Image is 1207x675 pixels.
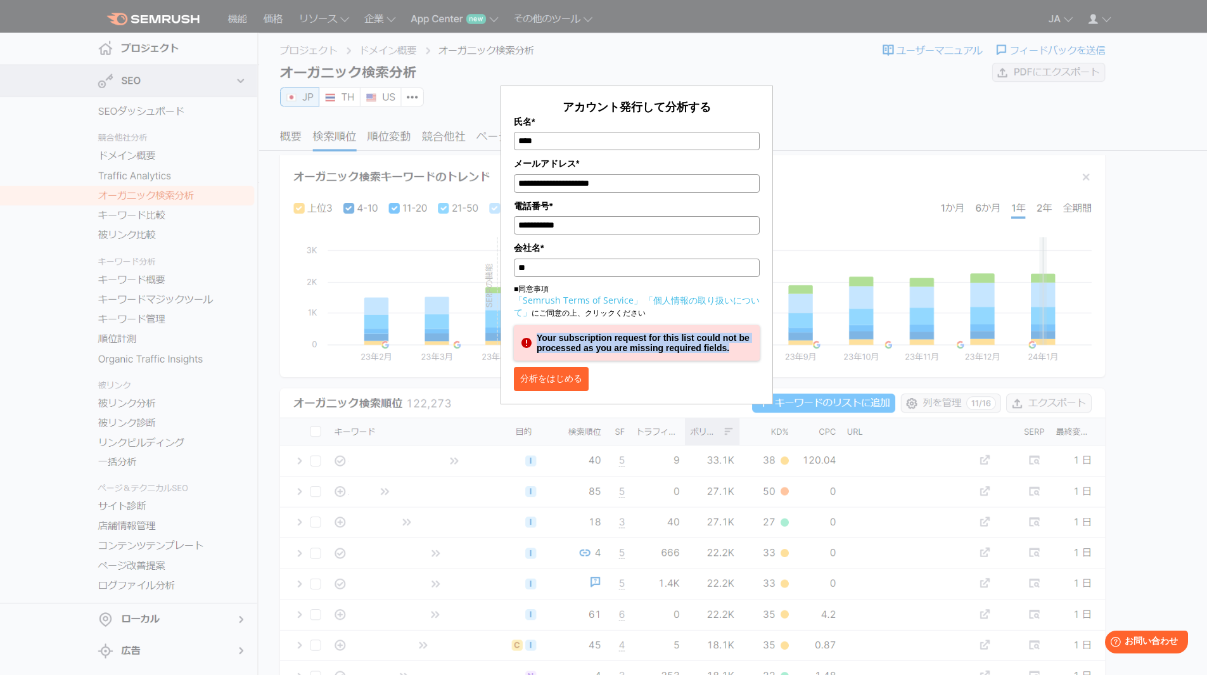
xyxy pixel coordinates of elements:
[514,199,760,213] label: 電話番号*
[514,157,760,170] label: メールアドレス*
[514,294,760,318] a: 「個人情報の取り扱いについて」
[514,283,760,319] p: ■同意事項 にご同意の上、クリックください
[563,99,711,114] span: アカウント発行して分析する
[514,294,642,306] a: 「Semrush Terms of Service」
[514,367,589,391] button: 分析をはじめる
[514,325,760,361] div: Your subscription request for this list could not be processed as you are missing required fields.
[1094,626,1193,661] iframe: Help widget launcher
